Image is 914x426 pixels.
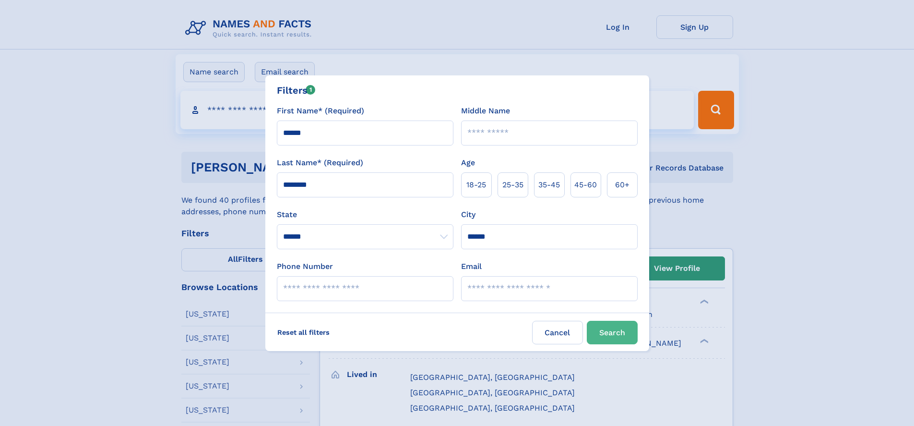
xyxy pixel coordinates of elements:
[587,321,638,344] button: Search
[277,261,333,272] label: Phone Number
[532,321,583,344] label: Cancel
[466,179,486,191] span: 18‑25
[538,179,560,191] span: 35‑45
[461,261,482,272] label: Email
[615,179,629,191] span: 60+
[277,83,316,97] div: Filters
[461,105,510,117] label: Middle Name
[277,209,453,220] label: State
[277,157,363,169] label: Last Name* (Required)
[461,209,475,220] label: City
[502,179,523,191] span: 25‑35
[461,157,475,169] label: Age
[277,105,364,117] label: First Name* (Required)
[574,179,597,191] span: 45‑60
[271,321,336,344] label: Reset all filters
